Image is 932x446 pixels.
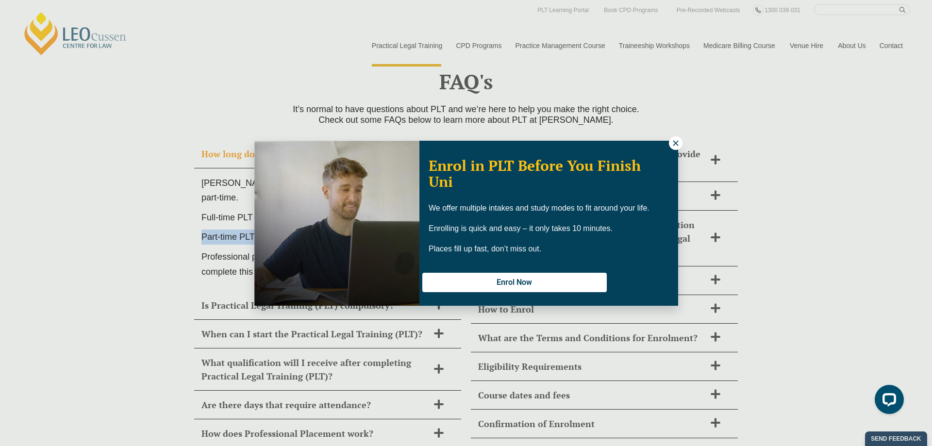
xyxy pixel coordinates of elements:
[429,245,541,253] span: Places fill up fast, don’t miss out.
[669,136,682,150] button: Close
[254,141,419,306] img: Woman in yellow blouse holding folders looking to the right and smiling
[429,156,641,191] span: Enrol in PLT Before You Finish Uni
[429,224,613,232] span: Enrolling is quick and easy – it only takes 10 minutes.
[422,273,607,292] button: Enrol Now
[867,381,908,422] iframe: LiveChat chat widget
[429,204,649,212] span: We offer multiple intakes and study modes to fit around your life.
